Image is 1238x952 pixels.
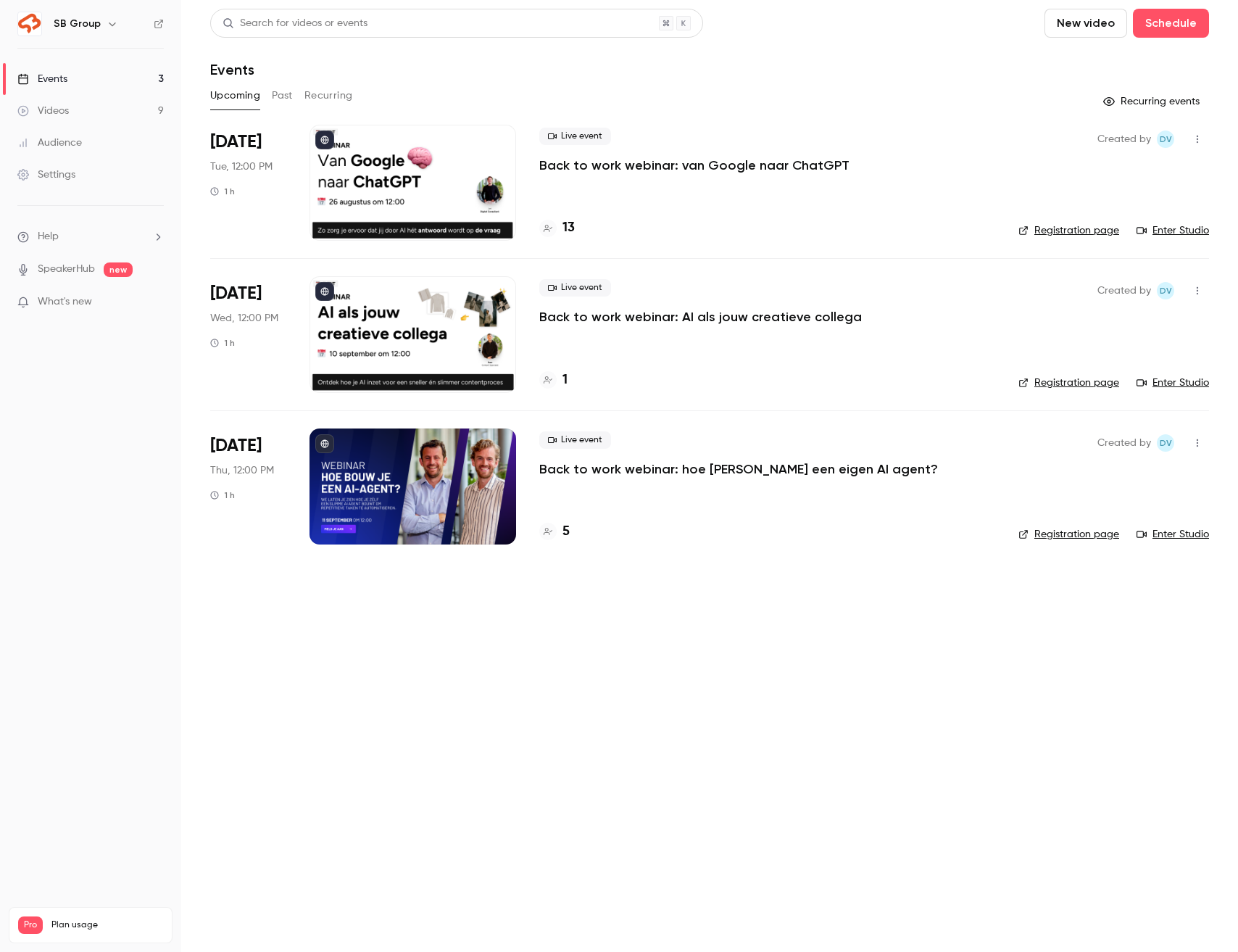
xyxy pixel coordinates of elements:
h6: SB Group [54,17,101,31]
img: SB Group [18,12,41,36]
button: Upcoming [210,84,260,107]
span: Live event [539,431,611,449]
span: Pro [18,916,43,934]
a: SpeakerHub [38,262,95,277]
a: Back to work webinar: hoe [PERSON_NAME] een eigen AI agent? [539,460,938,478]
h1: Events [210,61,254,78]
button: Schedule [1133,9,1209,38]
span: Created by [1097,282,1151,299]
span: [DATE] [210,282,262,305]
button: Past [272,84,293,107]
span: Plan usage [51,919,163,931]
span: Dv [1160,434,1172,452]
div: Aug 26 Tue, 12:00 PM (Europe/Amsterdam) [210,125,286,241]
a: Registration page [1018,223,1119,238]
button: Recurring events [1097,90,1209,113]
h4: 5 [562,522,570,542]
h4: 13 [562,218,575,238]
span: Tue, 12:00 PM [210,160,273,174]
div: Audience [17,136,82,150]
span: Dv [1160,282,1172,299]
span: [DATE] [210,434,262,458]
h4: 1 [562,371,568,390]
a: Back to work webinar: AI als jouw creatieve collega [539,308,862,326]
a: Registration page [1018,376,1119,390]
span: Thu, 12:00 PM [210,463,274,478]
a: Enter Studio [1137,527,1209,542]
span: Created by [1097,131,1151,148]
span: new [104,262,133,277]
span: Live event [539,128,611,145]
div: Sep 10 Wed, 12:00 PM (Europe/Amsterdam) [210,276,286,392]
div: 1 h [210,489,235,501]
span: Wed, 12:00 PM [210,311,278,326]
li: help-dropdown-opener [17,229,164,244]
a: Back to work webinar: van Google naar ChatGPT [539,157,849,174]
span: Created by [1097,434,1151,452]
span: Dv [1160,131,1172,148]
span: Dante van der heijden [1157,434,1174,452]
div: Search for videos or events [223,16,367,31]
span: Help [38,229,59,244]
div: Sep 11 Thu, 12:00 PM (Europe/Amsterdam) [210,429,286,545]
button: Recurring [304,84,353,107]
a: Enter Studio [1137,376,1209,390]
div: Videos [17,104,69,118]
a: 1 [539,371,568,390]
a: 5 [539,522,570,542]
span: Dante van der heijden [1157,282,1174,299]
div: 1 h [210,337,235,349]
div: Settings [17,167,75,182]
a: Enter Studio [1137,223,1209,238]
a: Registration page [1018,527,1119,542]
span: What's new [38,294,92,310]
button: New video [1044,9,1127,38]
span: [DATE] [210,131,262,154]
div: 1 h [210,186,235,197]
span: Dante van der heijden [1157,131,1174,148]
a: 13 [539,218,575,238]
div: Events [17,72,67,86]
span: Live event [539,279,611,297]
iframe: Noticeable Trigger [146,296,164,309]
